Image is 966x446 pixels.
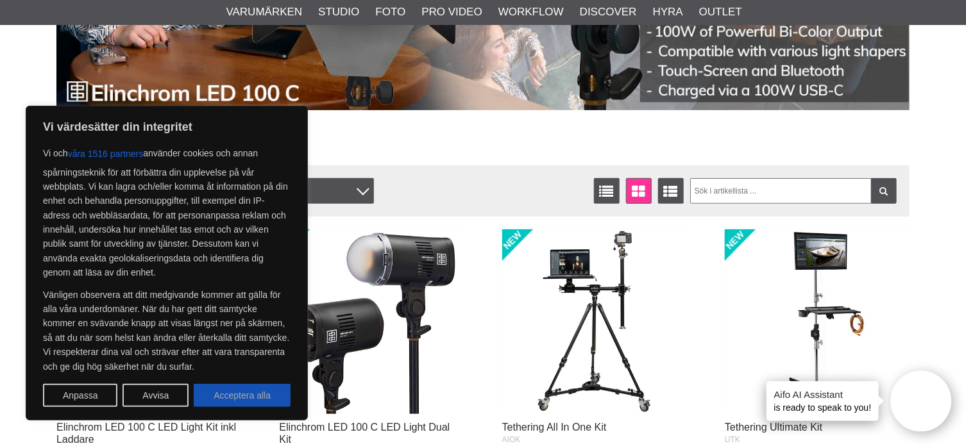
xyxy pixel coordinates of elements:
button: Anpassa [43,384,117,407]
a: Workflow [498,4,564,21]
a: Elinchrom LED 100 C LED Light Kit inkl Laddare [56,422,236,445]
button: Acceptera alla [194,384,291,407]
span: UTK [725,435,740,444]
p: Vi och använder cookies och annan spårningsteknik för att förbättra din upplevelse på vår webbpla... [43,142,291,280]
a: Utökad listvisning [658,178,684,204]
p: Vänligen observera att ditt medgivande kommer att gälla för alla våra underdomäner. När du har ge... [43,288,291,374]
a: Fönstervisning [626,178,652,204]
a: Outlet [699,4,742,21]
button: våra 1516 partners [68,142,144,165]
a: Elinchrom LED 100 C LED Light Dual Kit [279,422,450,445]
h4: Aifo AI Assistant [774,388,872,401]
a: Foto [375,4,405,21]
p: Vi värdesätter din integritet [43,119,291,135]
a: Tethering All In One Kit [502,422,607,433]
button: Avvisa [123,384,189,407]
span: AIOK [502,435,521,444]
a: Varumärken [226,4,303,21]
img: Tethering All In One Kit [502,229,687,414]
img: Elinchrom LED 100 C LED Light Dual Kit [279,229,464,414]
a: Hyra [653,4,683,21]
a: Tethering Ultimate Kit [725,422,822,433]
a: Pro Video [421,4,482,21]
a: Listvisning [594,178,620,204]
input: Sök i artikellista ... [690,178,897,204]
a: Discover [580,4,637,21]
div: Vi värdesätter din integritet [26,106,308,420]
a: Filtrera [871,178,897,204]
img: Tethering Ultimate Kit [725,229,910,414]
div: is ready to speak to you! [767,381,879,421]
a: Studio [318,4,359,21]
